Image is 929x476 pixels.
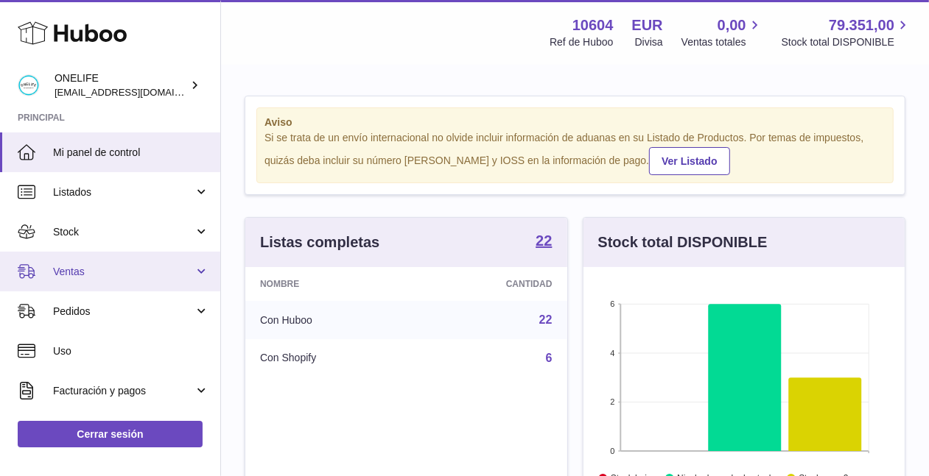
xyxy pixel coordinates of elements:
span: Stock [53,225,194,239]
span: Mi panel de control [53,146,209,160]
span: Listados [53,185,194,199]
td: Con Shopify [245,339,416,377]
a: 6 [546,352,553,364]
text: 0 [610,447,614,455]
text: 6 [610,299,614,308]
a: 0,00 Ventas totales [681,15,763,49]
span: Ventas totales [681,35,763,49]
span: [EMAIL_ADDRESS][DOMAIN_NAME] [55,86,217,98]
th: Nombre [245,267,416,301]
strong: 22 [536,233,552,248]
div: Si se trata de un envío internacional no olvide incluir información de aduanas en su Listado de P... [264,131,886,175]
text: 2 [610,397,614,406]
div: Divisa [635,35,663,49]
span: Pedidos [53,305,194,319]
a: 22 [539,313,553,326]
a: Cerrar sesión [18,421,203,447]
span: Ventas [53,265,194,279]
text: 4 [610,349,614,358]
span: Stock total DISPONIBLE [782,35,911,49]
span: 0,00 [718,15,746,35]
img: administracion@onelifespain.com [18,74,40,96]
h3: Stock total DISPONIBLE [598,232,768,252]
div: Ref de Huboo [550,35,613,49]
strong: Aviso [264,116,886,129]
a: 22 [536,233,552,251]
td: Con Huboo [245,301,416,339]
strong: 10604 [572,15,614,35]
div: ONELIFE [55,71,187,99]
span: Facturación y pagos [53,384,194,398]
h3: Listas completas [260,232,379,252]
strong: EUR [632,15,663,35]
a: Ver Listado [649,147,729,175]
span: 79.351,00 [829,15,894,35]
th: Cantidad [416,267,567,301]
a: 79.351,00 Stock total DISPONIBLE [782,15,911,49]
span: Uso [53,344,209,358]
